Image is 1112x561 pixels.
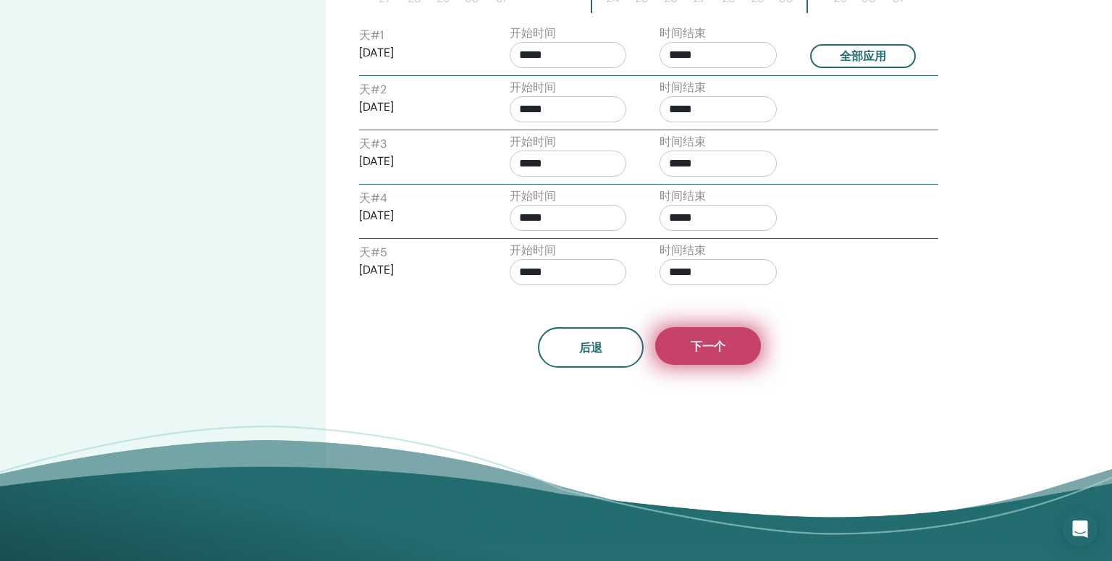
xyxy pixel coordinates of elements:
[655,327,761,365] button: 下一个
[510,187,556,205] label: 开始时间
[359,27,384,44] label: 天 # 1
[660,187,706,205] label: 时间结束
[359,81,387,98] label: 天 # 2
[579,340,602,355] span: 后退
[510,133,556,151] label: 开始时间
[359,261,476,279] p: [DATE]
[810,44,916,68] button: 全部应用
[510,25,556,42] label: 开始时间
[359,98,476,116] p: [DATE]
[1063,512,1098,547] div: Open Intercom Messenger
[359,135,387,153] label: 天 # 3
[510,79,556,96] label: 开始时间
[510,242,556,259] label: 开始时间
[359,44,476,62] p: [DATE]
[359,190,387,207] label: 天 # 4
[359,153,476,170] p: [DATE]
[359,244,387,261] label: 天 # 5
[660,133,706,151] label: 时间结束
[538,327,644,368] button: 后退
[660,79,706,96] label: 时间结束
[691,339,725,354] span: 下一个
[660,242,706,259] label: 时间结束
[359,207,476,224] p: [DATE]
[660,25,706,42] label: 时间结束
